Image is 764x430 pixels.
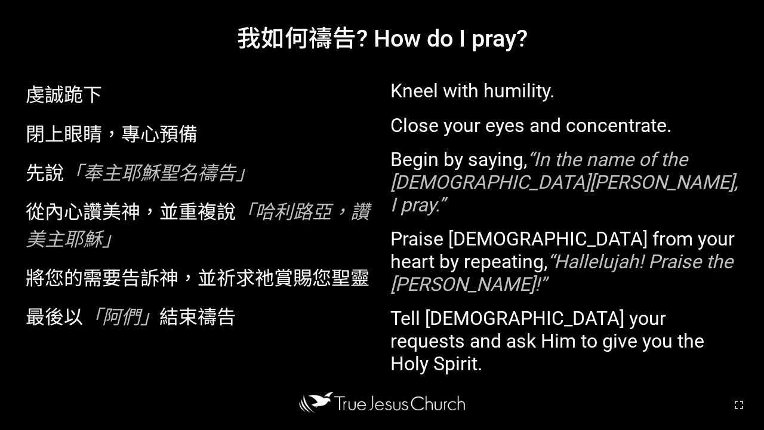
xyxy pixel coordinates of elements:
em: 「哈利路亞，讚美主耶穌」 [26,201,369,251]
h1: 我如何禱告? How do I pray? [8,8,756,64]
em: “Hallelujah! Praise the [PERSON_NAME]!” [390,250,733,296]
em: 「奉主耶穌聖名禱告」 [64,162,255,185]
p: Kneel with humility. [390,79,738,102]
p: Tell [DEMOGRAPHIC_DATA] your requests and ask Him to give you the Holy Spirit. [390,307,738,375]
p: Praise [DEMOGRAPHIC_DATA] from your heart by repeating, [390,228,738,296]
p: Close your eyes and concentrate. [390,114,738,137]
em: 「阿們」 [83,306,159,328]
p: 從內心讚美神，並重複說 [26,196,374,251]
p: 將您的需要告訴神，並祈求祂賞賜您聖靈 [26,263,374,290]
p: 閉上眼睛，專心預備 [26,119,374,146]
p: 最後以 結束禱告 [26,302,374,329]
p: 虔誠跪下 [26,79,374,107]
p: 先說 [26,158,374,185]
p: Begin by saying, [390,148,738,216]
em: “In the name of the [DEMOGRAPHIC_DATA][PERSON_NAME], I pray.” [390,148,738,216]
